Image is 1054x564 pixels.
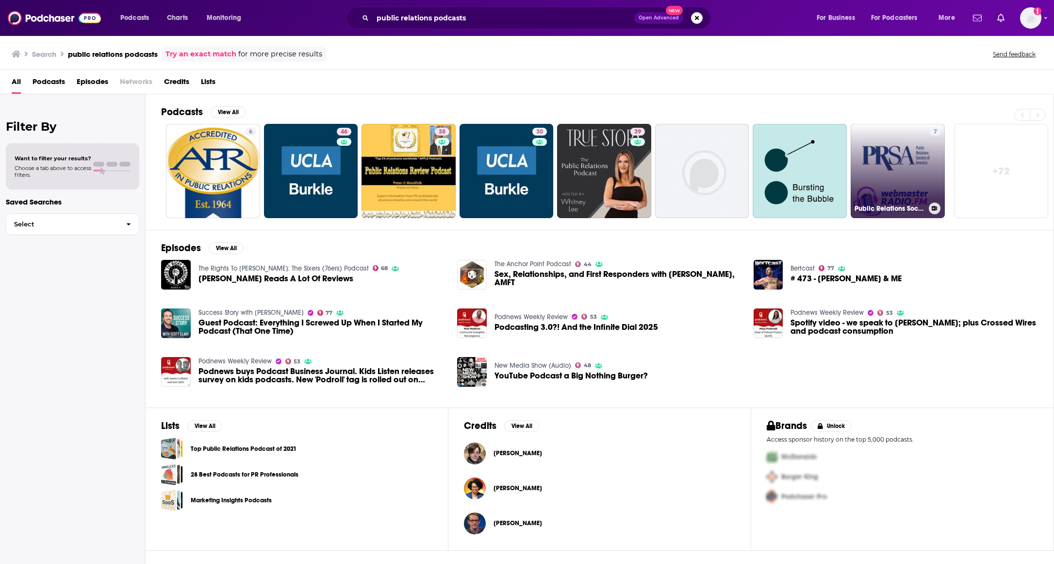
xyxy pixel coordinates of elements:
[790,308,864,317] a: Podnews Weekly Review
[198,274,353,283] a: Spike Reads A Lot Of Reviews
[811,420,852,432] button: Unlock
[575,362,591,368] a: 48
[68,50,158,59] h3: public relations podcasts
[630,128,645,136] a: 39
[209,242,244,254] button: View All
[557,124,651,218] a: 39
[207,11,241,25] span: Monitoring
[161,489,183,511] span: Marketing Insights Podcasts
[161,438,183,460] a: Top Public Relations Podcast of 2021
[494,313,568,321] a: Podnews Weekly Review
[969,10,986,26] a: Show notifications dropdown
[767,436,1038,443] p: Access sponsor history on the top 5,000 podcasts.
[464,473,735,504] button: Adena J. WhiteAdena J. White
[238,49,322,60] span: for more precise results
[790,274,902,283] a: # 473 - Whitney Cummings & ME
[198,264,369,273] a: The Rights To Ricky Sanchez: The Sixers (76ers) Podcast
[581,314,597,320] a: 53
[120,74,152,94] span: Networks
[494,372,648,380] span: YouTube Podcast a Big Nothing Burger?
[494,519,542,527] span: [PERSON_NAME]
[165,49,236,60] a: Try an exact match
[464,508,735,539] button: Stephen KentStephen Kent
[464,513,486,534] a: Stephen Kent
[161,463,183,485] a: 28 Best Podcasts for PR Professionals
[6,221,118,227] span: Select
[114,10,162,26] button: open menu
[457,308,487,338] a: Podcasting 3.0?! And the Infinite Dial 2025
[634,127,641,137] span: 39
[191,444,296,454] a: Top Public Relations Podcast of 2021
[355,7,720,29] div: Search podcasts, credits, & more...
[754,260,783,290] img: # 473 - Whitney Cummings & ME
[33,74,65,94] span: Podcasts
[245,128,256,136] a: 6
[161,106,203,118] h2: Podcasts
[373,265,388,271] a: 68
[494,323,658,331] a: Podcasting 3.0?! And the Infinite Dial 2025
[504,420,539,432] button: View All
[990,50,1038,58] button: Send feedback
[763,467,781,487] img: Second Pro Logo
[8,9,101,27] img: Podchaser - Follow, Share and Rate Podcasts
[494,519,542,527] a: Stephen Kent
[494,361,571,370] a: New Media Show (Audio)
[166,124,260,218] a: 6
[590,315,597,319] span: 53
[464,478,486,499] img: Adena J. White
[6,213,139,235] button: Select
[161,420,180,432] h2: Lists
[790,319,1038,335] a: Spotify video - we speak to Maya Prohovnik; plus Crossed Wires and podcast consumption
[494,270,742,287] span: Sex, Relationships, and First Responders with [PERSON_NAME], AMFT
[198,274,353,283] span: [PERSON_NAME] Reads A Lot Of Reviews
[666,6,683,15] span: New
[161,10,194,26] a: Charts
[435,128,449,136] a: 38
[77,74,108,94] a: Episodes
[198,357,272,365] a: Podnews Weekly Review
[494,449,542,457] a: Victoria Dominguez
[164,74,189,94] a: Credits
[198,308,304,317] a: Success Story with Scott D. Clary
[198,319,446,335] a: Guest Podcast: Everything I Screwed Up When I Started My Podcast (That One Time)
[865,10,932,26] button: open menu
[819,265,834,271] a: 77
[790,264,815,273] a: Bertcast
[264,124,358,218] a: 46
[200,10,254,26] button: open menu
[781,473,818,481] span: Burger King
[457,357,487,387] a: YouTube Podcast a Big Nothing Burger?
[326,311,332,315] span: 77
[161,260,191,290] a: Spike Reads A Lot Of Reviews
[754,308,783,338] a: Spotify video - we speak to Maya Prohovnik; plus Crossed Wires and podcast consumption
[161,106,246,118] a: PodcastsView All
[191,495,272,506] a: Marketing Insights Podcasts
[930,128,941,136] a: 7
[201,74,215,94] a: Lists
[15,155,91,162] span: Want to filter your results?
[763,447,781,467] img: First Pro Logo
[790,319,1038,335] span: Spotify video - we speak to [PERSON_NAME]; plus Crossed Wires and podcast consumption
[932,10,967,26] button: open menu
[494,449,542,457] span: [PERSON_NAME]
[161,308,191,338] img: Guest Podcast: Everything I Screwed Up When I Started My Podcast (That One Time)
[457,260,487,290] a: Sex, Relationships, and First Responders with Destiny Morris, AMFT
[939,11,955,25] span: More
[1020,7,1041,29] button: Show profile menu
[381,266,388,271] span: 68
[362,124,456,218] a: 38
[464,443,486,464] img: Victoria Dominguez
[817,11,855,25] span: For Business
[781,493,827,501] span: Podchaser Pro
[763,487,781,507] img: Third Pro Logo
[532,128,547,136] a: 30
[12,74,21,94] a: All
[634,12,683,24] button: Open AdvancedNew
